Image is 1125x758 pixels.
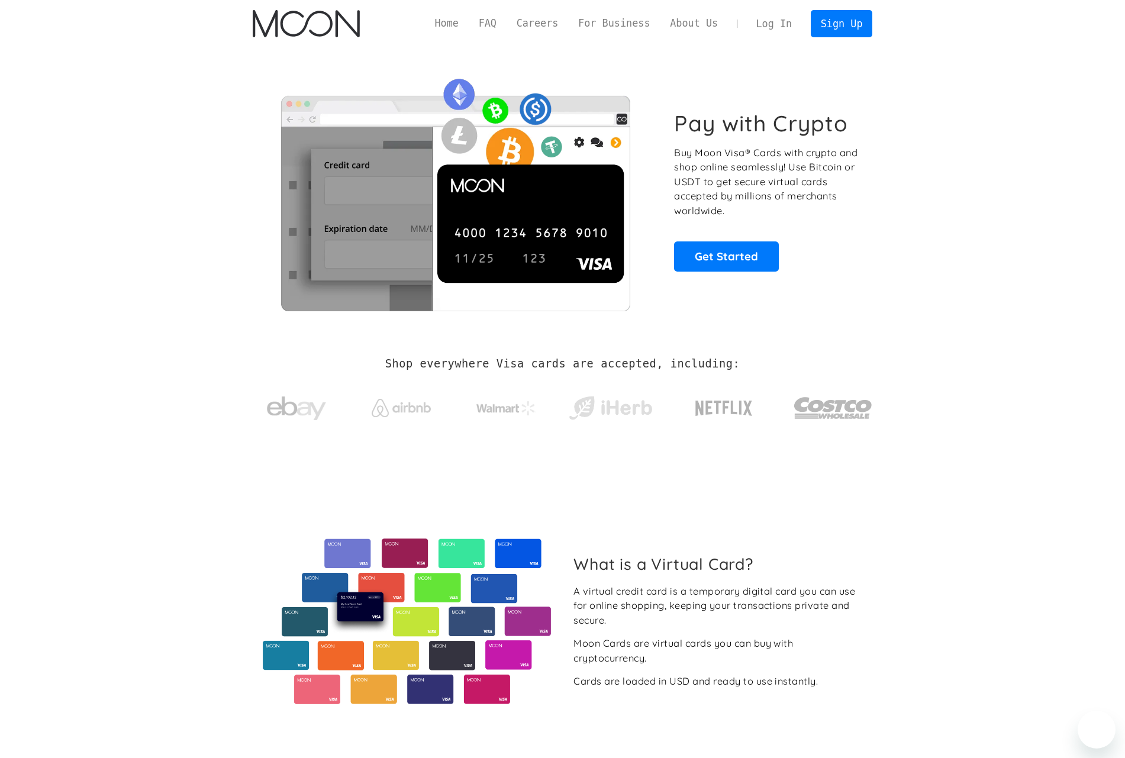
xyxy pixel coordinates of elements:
img: Costco [794,386,873,430]
div: Cards are loaded in USD and ready to use instantly. [573,674,818,689]
div: A virtual credit card is a temporary digital card you can use for online shopping, keeping your t... [573,584,863,628]
a: Get Started [674,241,779,271]
img: Moon Cards let you spend your crypto anywhere Visa is accepted. [253,70,658,311]
a: Costco [794,374,873,436]
h1: Pay with Crypto [674,110,848,137]
img: ebay [267,390,326,427]
a: Careers [507,16,568,31]
img: Netflix [694,393,753,423]
p: Buy Moon Visa® Cards with crypto and shop online seamlessly! Use Bitcoin or USDT to get secure vi... [674,146,859,218]
img: iHerb [566,393,655,424]
img: Walmart [476,401,536,415]
a: iHerb [566,381,655,430]
a: Netflix [671,382,777,429]
a: Home [425,16,469,31]
iframe: Button to launch messaging window [1078,711,1116,749]
a: Log In [746,11,802,37]
a: Walmart [462,389,550,421]
div: Moon Cards are virtual cards you can buy with cryptocurrency. [573,636,863,665]
a: home [253,10,360,37]
a: ebay [253,378,341,433]
a: Sign Up [811,10,872,37]
a: FAQ [469,16,507,31]
a: For Business [568,16,660,31]
img: Moon Logo [253,10,360,37]
a: Airbnb [357,387,445,423]
img: Virtual cards from Moon [261,538,553,704]
h2: Shop everywhere Visa cards are accepted, including: [385,357,740,370]
a: About Us [660,16,728,31]
h2: What is a Virtual Card? [573,554,863,573]
img: Airbnb [372,399,431,417]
